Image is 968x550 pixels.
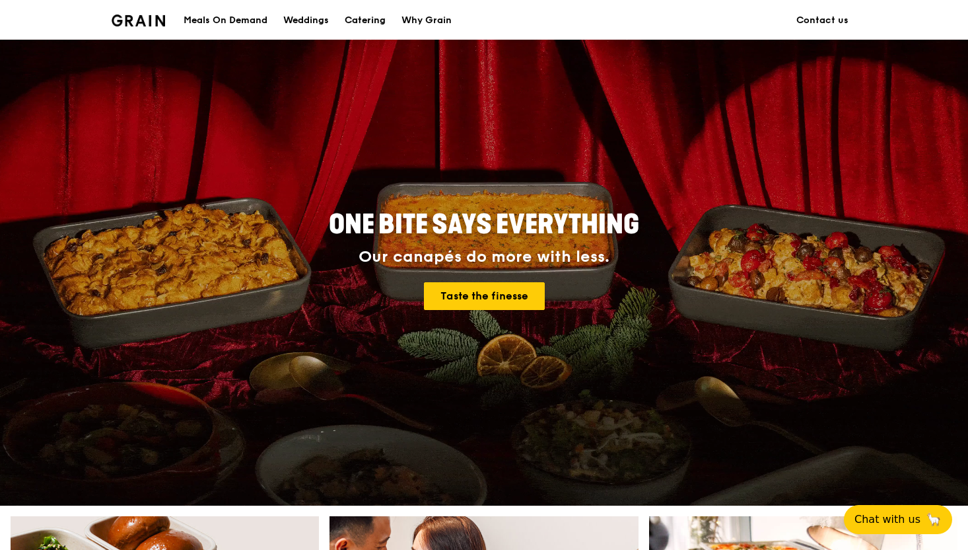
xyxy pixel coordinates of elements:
[844,505,952,534] button: Chat with us🦙
[246,248,722,266] div: Our canapés do more with less.
[854,512,920,528] span: Chat with us
[112,15,165,26] img: Grain
[394,1,460,40] a: Why Grain
[283,1,329,40] div: Weddings
[337,1,394,40] a: Catering
[184,1,267,40] div: Meals On Demand
[401,1,452,40] div: Why Grain
[275,1,337,40] a: Weddings
[329,209,639,241] span: ONE BITE SAYS EVERYTHING
[345,1,386,40] div: Catering
[788,1,856,40] a: Contact us
[926,512,942,528] span: 🦙
[424,282,545,310] a: Taste the finesse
